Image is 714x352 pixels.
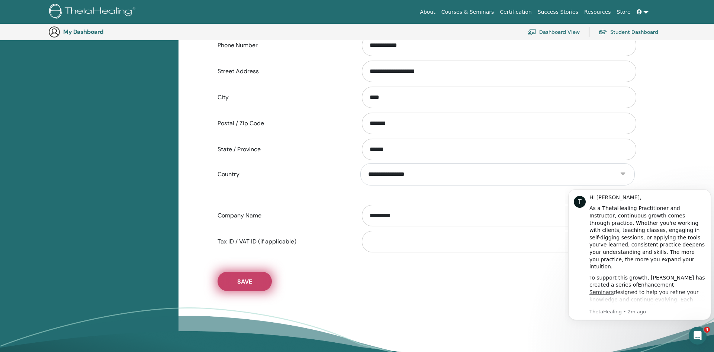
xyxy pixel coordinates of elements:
iframe: Intercom notifications message [565,178,714,332]
a: Dashboard View [527,24,580,40]
label: City [212,90,355,104]
label: Street Address [212,64,355,78]
a: Courses & Seminars [438,5,497,19]
img: chalkboard-teacher.svg [527,29,536,35]
h3: My Dashboard [63,28,138,35]
label: Country [212,167,355,181]
img: generic-user-icon.jpg [48,26,60,38]
label: Postal / Zip Code [212,116,355,130]
button: Save [218,272,272,291]
a: Success Stories [535,5,581,19]
label: Tax ID / VAT ID (if applicable) [212,235,355,249]
a: Certification [497,5,534,19]
span: Save [237,278,252,285]
a: Resources [581,5,614,19]
a: About [417,5,438,19]
label: State / Province [212,142,355,156]
label: Company Name [212,209,355,223]
img: logo.png [49,4,138,20]
span: 4 [704,327,710,333]
iframe: Intercom live chat [689,327,707,345]
p: Message from ThetaHealing, sent 2m ago [24,130,140,137]
img: graduation-cap.svg [598,29,607,35]
div: To support this growth, [PERSON_NAME] has created a series of designed to help you refine your kn... [24,96,140,169]
label: Phone Number [212,38,355,52]
a: Student Dashboard [598,24,658,40]
a: Store [614,5,634,19]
